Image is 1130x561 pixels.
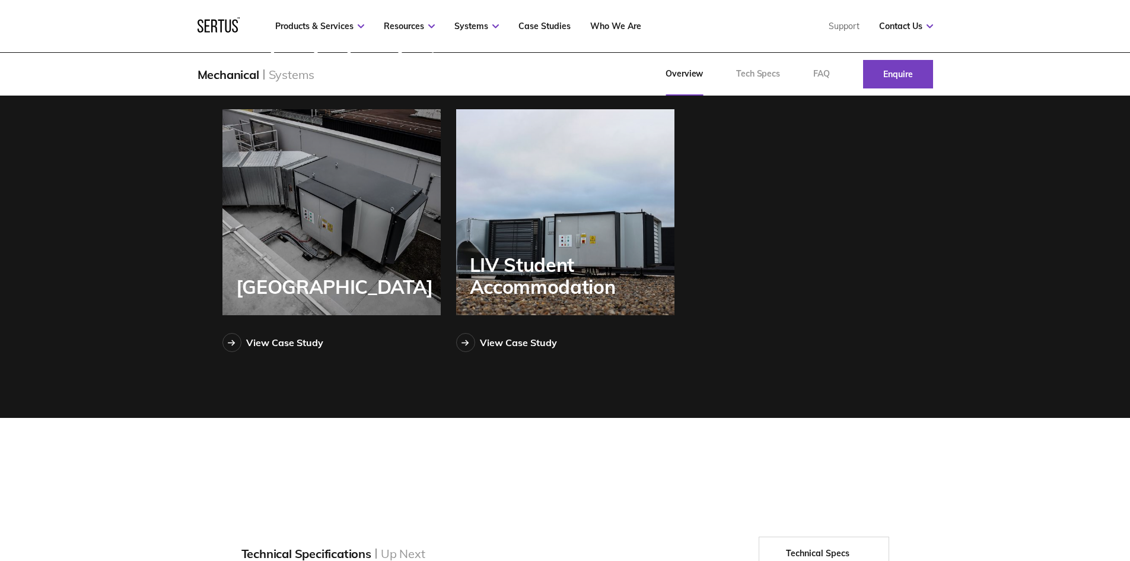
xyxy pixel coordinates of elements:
[456,109,674,315] a: LIV Student Accommodation
[222,333,323,352] a: View Case Study
[246,337,323,348] div: View Case Study
[381,546,425,561] div: Up Next
[269,67,315,82] div: Systems
[236,276,440,297] div: [GEOGRAPHIC_DATA]
[198,67,259,82] div: Mechanical
[470,254,674,297] div: LIV Student Accommodation
[879,21,933,31] a: Contact Us
[384,21,435,31] a: Resources
[518,21,571,31] a: Case Studies
[480,337,557,348] div: View Case Study
[222,109,441,315] a: [GEOGRAPHIC_DATA]
[275,21,364,31] a: Products & Services
[797,53,846,96] a: FAQ
[454,21,499,31] a: Systems
[916,423,1130,561] iframe: Chat Widget
[241,546,371,561] div: Technical Specifications
[456,333,557,352] a: View Case Study
[720,53,797,96] a: Tech Specs
[829,21,860,31] a: Support
[590,21,641,31] a: Who We Are
[863,60,933,88] a: Enquire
